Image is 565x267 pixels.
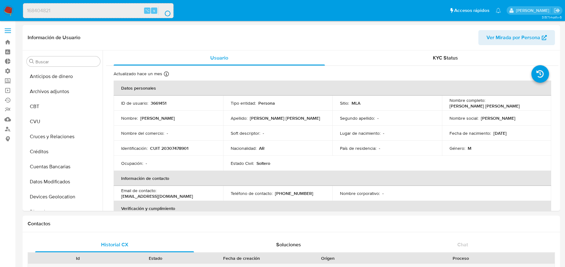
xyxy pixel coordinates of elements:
div: Fecha de creación [199,255,285,261]
p: [EMAIL_ADDRESS][DOMAIN_NAME] [121,193,193,199]
p: Lugar de nacimiento : [340,130,380,136]
div: Origen [293,255,362,261]
p: [PHONE_NUMBER] [275,191,313,196]
p: [PERSON_NAME] [PERSON_NAME] [449,103,520,109]
div: Proceso [371,255,550,261]
p: [PERSON_NAME] [PERSON_NAME] [250,115,320,121]
p: Nacionalidad : [231,145,256,151]
p: Tipo entidad : [231,100,256,106]
input: Buscar [35,59,98,65]
button: Créditos [24,144,103,159]
span: KYC Status [433,54,458,61]
span: Accesos rápidos [454,7,489,14]
span: Historial CX [101,241,128,248]
button: Buscar [29,59,34,64]
p: Persona [258,100,275,106]
th: Información de contacto [114,171,551,186]
p: - [263,130,264,136]
button: Cruces y Relaciones [24,129,103,144]
p: Nombre : [121,115,138,121]
p: - [382,191,384,196]
p: [DATE] [493,130,507,136]
p: País de residencia : [340,145,376,151]
span: Usuario [210,54,228,61]
p: Ocupación : [121,160,143,166]
h1: Información de Usuario [28,34,80,41]
button: Cuentas Bancarias [24,159,103,174]
p: MLA [352,100,360,106]
p: juan.calo@mercadolibre.com [516,8,552,13]
button: CVU [24,114,103,129]
p: - [379,145,380,151]
button: CBT [24,99,103,114]
p: [PERSON_NAME] [481,115,515,121]
a: Notificaciones [496,8,501,13]
p: Estado Civil : [231,160,254,166]
p: M [468,145,471,151]
p: AR [259,145,265,151]
th: Verificación y cumplimiento [114,201,551,216]
div: Id [43,255,112,261]
button: Devices Geolocation [24,189,103,204]
h1: Contactos [28,221,555,227]
p: [PERSON_NAME] [140,115,175,121]
p: Identificación : [121,145,148,151]
button: Archivos adjuntos [24,84,103,99]
p: Email de contacto : [121,188,156,193]
button: Ver Mirada por Persona [478,30,555,45]
p: Nombre corporativo : [340,191,380,196]
th: Datos personales [114,81,551,96]
input: Buscar usuario o caso... [23,7,173,15]
p: Nombre completo : [449,97,485,103]
p: Nombre del comercio : [121,130,164,136]
p: Actualizado hace un mes [114,71,162,77]
span: Soluciones [276,241,301,248]
p: CUIT 20307478901 [150,145,188,151]
span: s [153,8,155,13]
p: Soltero [256,160,270,166]
p: - [146,160,147,166]
p: ID de usuario : [121,100,148,106]
span: ⌥ [145,8,150,13]
p: Apellido : [231,115,247,121]
p: - [167,130,168,136]
p: Segundo apellido : [340,115,375,121]
button: Anticipos de dinero [24,69,103,84]
p: Nombre social : [449,115,478,121]
p: - [383,130,384,136]
button: search-icon [158,6,171,15]
p: Fecha de nacimiento : [449,130,491,136]
p: - [377,115,379,121]
p: Sitio : [340,100,349,106]
span: Chat [457,241,468,248]
p: Género : [449,145,465,151]
p: Soft descriptor : [231,130,260,136]
a: Salir [554,7,560,14]
button: Datos Modificados [24,174,103,189]
span: Ver Mirada por Persona [487,30,540,45]
p: 3661451 [151,100,166,106]
p: Teléfono de contacto : [231,191,272,196]
button: Direcciones [24,204,103,219]
div: Estado [121,255,190,261]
